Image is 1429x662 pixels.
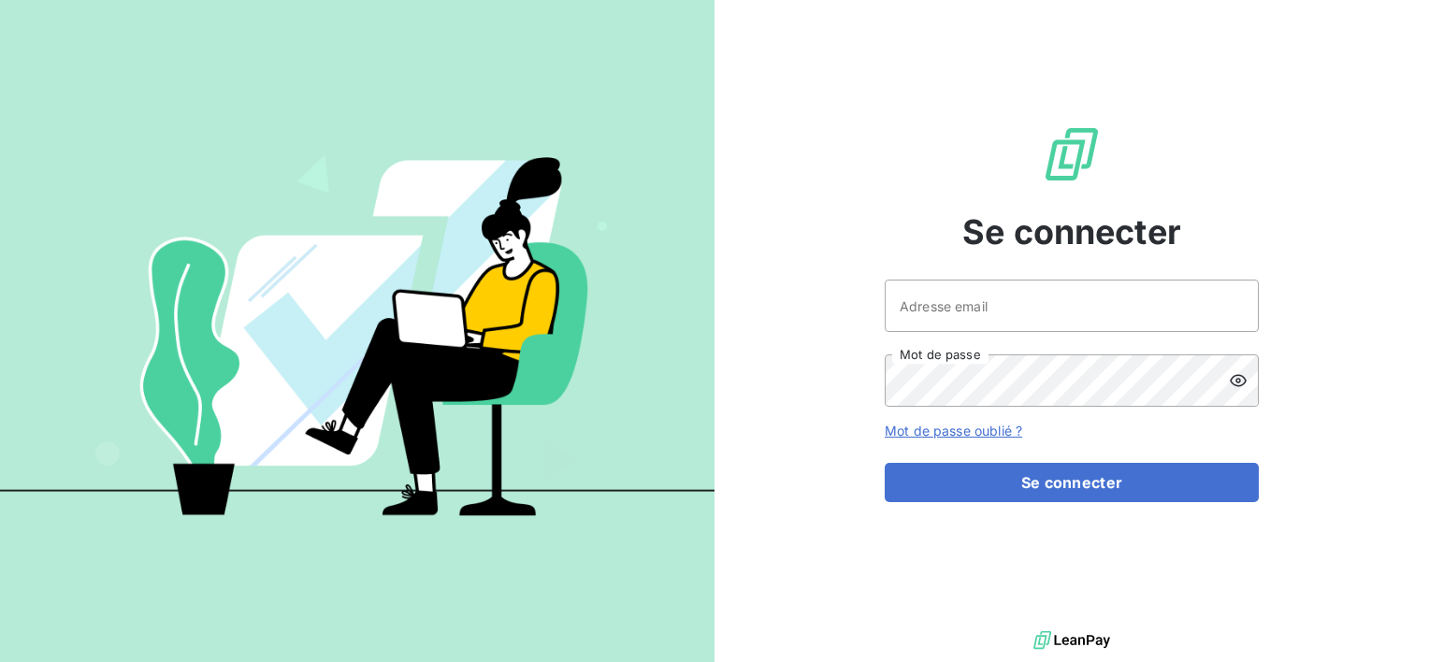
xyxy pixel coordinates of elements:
[885,280,1259,332] input: placeholder
[962,207,1181,257] span: Se connecter
[885,423,1022,439] a: Mot de passe oublié ?
[1042,124,1102,184] img: Logo LeanPay
[1033,626,1110,655] img: logo
[885,463,1259,502] button: Se connecter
